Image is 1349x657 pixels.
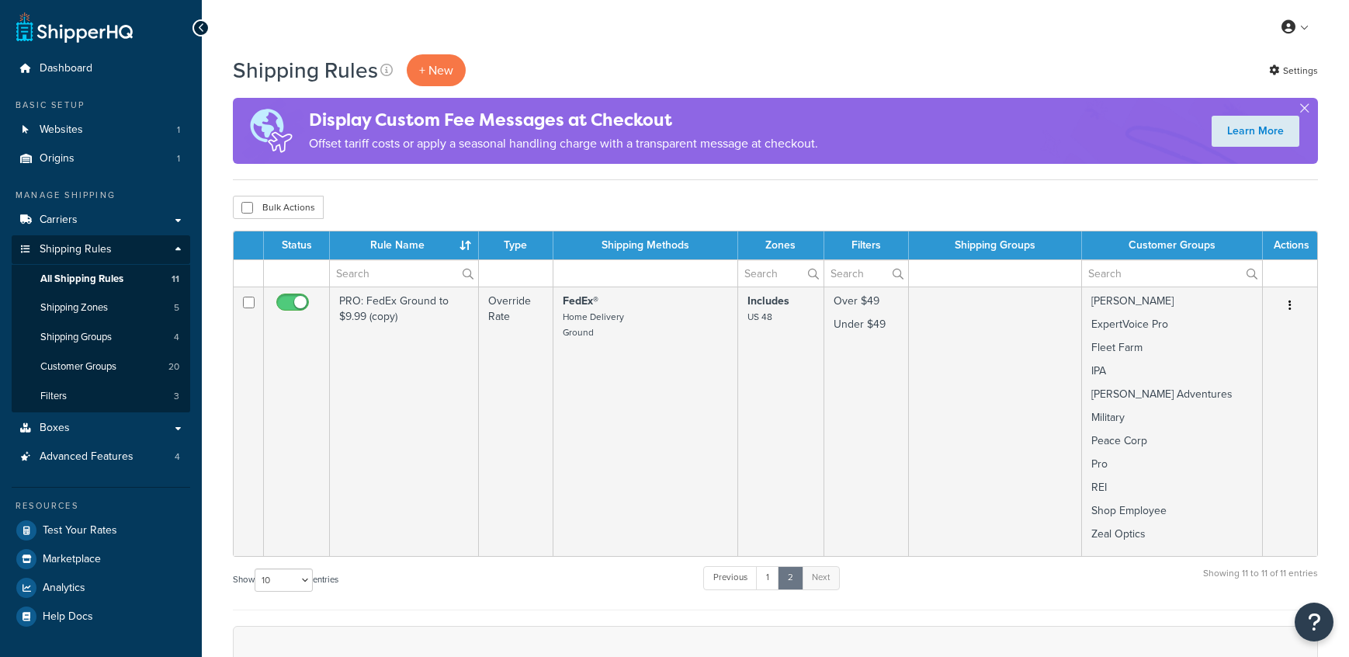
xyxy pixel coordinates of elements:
[40,123,83,137] span: Websites
[16,12,133,43] a: ShipperHQ Home
[1263,231,1317,259] th: Actions
[12,54,190,83] a: Dashboard
[175,450,180,464] span: 4
[563,310,624,339] small: Home Delivery Ground
[12,323,190,352] a: Shipping Groups 4
[40,390,67,403] span: Filters
[12,353,190,381] li: Customer Groups
[1091,527,1253,542] p: Zeal Optics
[43,524,117,537] span: Test Your Rates
[233,98,309,164] img: duties-banner-06bc72dcb5fe05cb3f9472aba00be2ae8eb53ab6f0d8bb03d382ba314ac3c341.png
[233,196,324,219] button: Bulk Actions
[1295,603,1333,641] button: Open Resource Center
[1091,340,1253,356] p: Fleet Farm
[43,582,85,595] span: Analytics
[174,390,179,403] span: 3
[168,360,179,374] span: 20
[1091,457,1253,472] p: Pro
[309,133,818,155] p: Offset tariff costs or apply a seasonal handling charge with a transparent message at checkout.
[309,107,818,133] h4: Display Custom Fee Messages at Checkout
[802,566,840,589] a: Next
[40,301,108,315] span: Shipping Zones
[12,144,190,173] a: Origins 1
[40,62,92,75] span: Dashboard
[43,553,101,566] span: Marketplace
[233,55,378,85] h1: Shipping Rules
[255,568,313,592] select: Showentries
[12,206,190,235] a: Carriers
[12,323,190,352] li: Shipping Groups
[172,273,179,286] span: 11
[1091,363,1253,379] p: IPA
[1091,410,1253,426] p: Military
[479,287,553,556] td: Override Rate
[12,574,190,602] a: Analytics
[747,310,772,324] small: US 48
[330,260,478,287] input: Search
[12,235,190,412] li: Shipping Rules
[12,235,190,264] a: Shipping Rules
[40,422,70,435] span: Boxes
[12,294,190,322] li: Shipping Zones
[174,331,179,344] span: 4
[12,516,190,544] a: Test Your Rates
[330,287,479,556] td: PRO: FedEx Ground to $9.99 (copy)
[12,382,190,411] a: Filters 3
[1091,317,1253,332] p: ExpertVoice Pro
[703,566,758,589] a: Previous
[12,144,190,173] li: Origins
[40,243,112,256] span: Shipping Rules
[12,443,190,471] a: Advanced Features 4
[12,603,190,631] a: Help Docs
[1091,480,1253,495] p: REI
[824,287,909,556] td: Over $49
[909,231,1082,259] th: Shipping Groups
[1091,503,1253,519] p: Shop Employee
[778,566,803,589] a: 2
[1082,231,1263,259] th: Customer Groups
[824,260,908,287] input: Search
[407,54,466,86] p: + New
[738,231,824,259] th: Zones
[40,331,112,344] span: Shipping Groups
[174,301,179,315] span: 5
[1091,433,1253,449] p: Peace Corp
[12,382,190,411] li: Filters
[747,293,789,309] strong: Includes
[43,610,93,624] span: Help Docs
[1203,565,1318,598] div: Showing 11 to 11 of 11 entries
[12,414,190,443] a: Boxes
[1212,116,1299,147] a: Learn More
[177,152,180,165] span: 1
[738,260,823,287] input: Search
[563,293,598,309] strong: FedEx®
[12,99,190,112] div: Basic Setup
[40,214,78,227] span: Carriers
[12,545,190,573] a: Marketplace
[12,353,190,381] a: Customer Groups 20
[233,568,338,592] label: Show entries
[330,231,479,259] th: Rule Name : activate to sort column ascending
[834,317,899,332] p: Under $49
[479,231,553,259] th: Type
[12,116,190,144] a: Websites 1
[40,360,116,374] span: Customer Groups
[553,231,739,259] th: Shipping Methods
[12,265,190,294] a: All Shipping Rules 11
[1269,60,1318,82] a: Settings
[1082,287,1263,556] td: [PERSON_NAME]
[1082,260,1262,287] input: Search
[40,273,123,286] span: All Shipping Rules
[12,189,190,202] div: Manage Shipping
[12,294,190,322] a: Shipping Zones 5
[1091,387,1253,402] p: [PERSON_NAME] Adventures
[12,443,190,471] li: Advanced Features
[12,499,190,513] div: Resources
[756,566,779,589] a: 1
